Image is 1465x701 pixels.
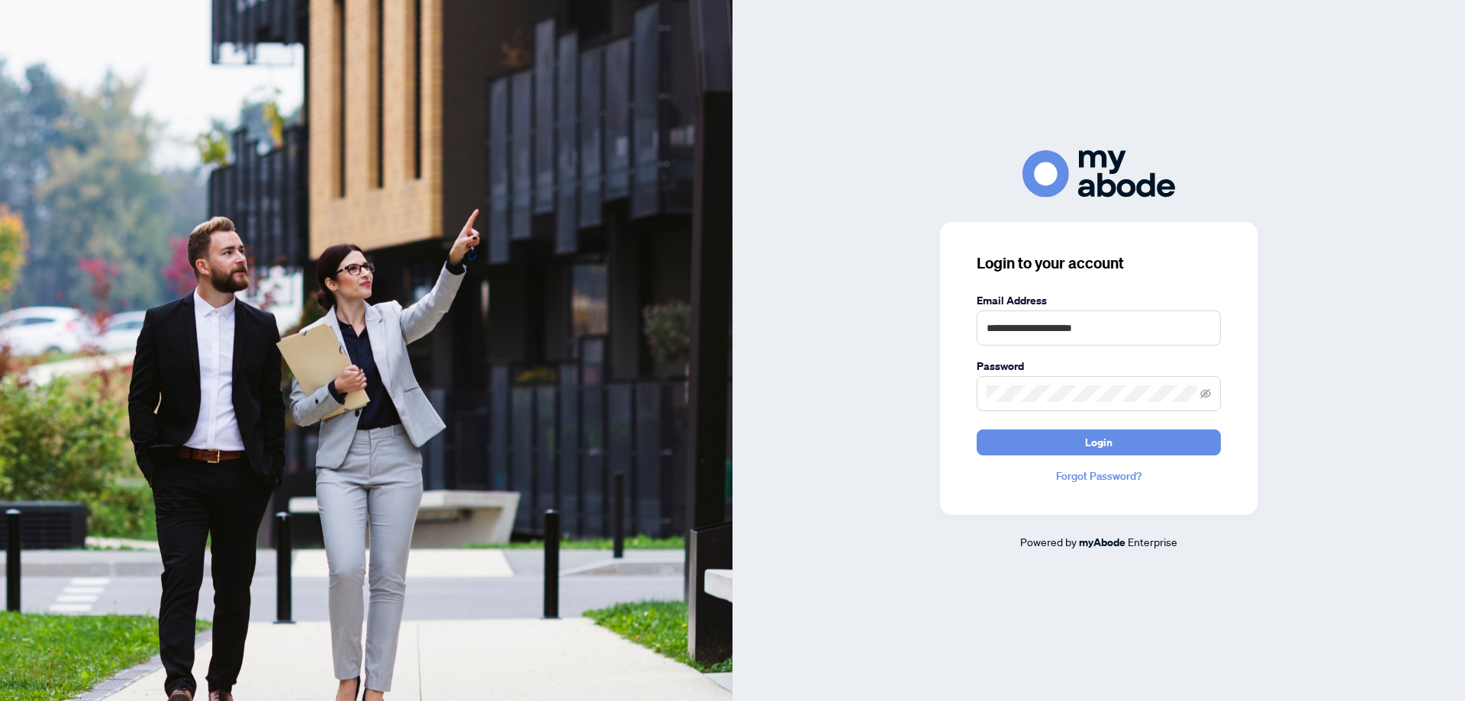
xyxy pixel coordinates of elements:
[977,292,1221,309] label: Email Address
[977,252,1221,274] h3: Login to your account
[977,468,1221,484] a: Forgot Password?
[977,358,1221,375] label: Password
[1079,534,1125,551] a: myAbode
[1200,388,1211,399] span: eye-invisible
[1020,535,1077,548] span: Powered by
[1128,535,1177,548] span: Enterprise
[977,429,1221,455] button: Login
[1085,430,1112,455] span: Login
[1022,150,1175,197] img: ma-logo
